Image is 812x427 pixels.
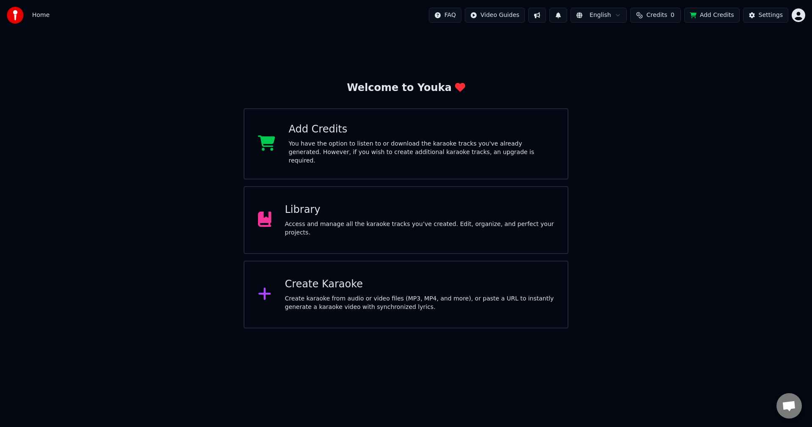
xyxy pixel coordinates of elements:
button: Add Credits [684,8,740,23]
a: Otevřený chat [776,393,802,419]
span: 0 [671,11,675,19]
div: Create karaoke from audio or video files (MP3, MP4, and more), or paste a URL to instantly genera... [285,295,554,311]
nav: breadcrumb [32,11,49,19]
button: Credits0 [630,8,681,23]
button: Video Guides [465,8,525,23]
div: You have the option to listen to or download the karaoke tracks you've already generated. However... [289,140,554,165]
img: youka [7,7,24,24]
span: Home [32,11,49,19]
div: Create Karaoke [285,278,554,291]
div: Library [285,203,554,217]
div: Access and manage all the karaoke tracks you’ve created. Edit, organize, and perfect your projects. [285,220,554,237]
button: FAQ [429,8,461,23]
button: Settings [743,8,788,23]
span: Credits [646,11,667,19]
div: Welcome to Youka [347,81,465,95]
div: Add Credits [289,123,554,136]
div: Settings [759,11,783,19]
